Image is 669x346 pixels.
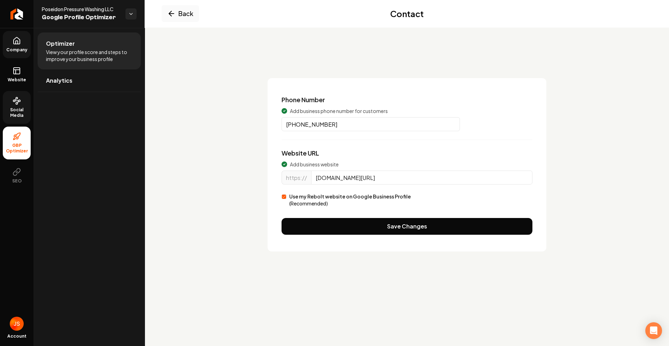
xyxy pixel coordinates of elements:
label: Phone Number [282,96,325,104]
span: Company [3,47,30,53]
span: Optimizer [46,39,75,48]
span: View your profile score and steps to improve your business profile [46,48,132,62]
span: SEO [9,178,24,184]
span: Website [5,77,29,83]
span: Analytics [46,76,72,85]
span: (Recommended) [289,200,328,206]
label: Use my Rebolt website on Google Business Profile [289,193,411,207]
img: James Shamoun [10,317,24,331]
span: Poseidon Pressure Washing LLC [42,6,120,13]
span: Google Profile Optimizer [42,13,120,22]
span: https:// [286,174,307,181]
label: Website URL [282,149,319,157]
button: SEO [3,162,31,189]
a: Social Media [3,91,31,124]
button: Save Changes [282,218,532,235]
a: Company [3,31,31,58]
span: Social Media [3,107,31,118]
span: Add business website [290,161,339,168]
a: Website [3,61,31,88]
div: Open Intercom Messenger [645,322,662,339]
span: Account [7,333,26,339]
h2: Contact [390,8,424,19]
span: GBP Optimizer [3,143,31,154]
img: Rebolt Logo [10,8,23,20]
input: example.com [311,171,532,185]
span: Add business phone number for customers [290,107,388,114]
a: Analytics [38,69,141,92]
button: Open user button [10,317,24,331]
button: Back [162,5,199,22]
